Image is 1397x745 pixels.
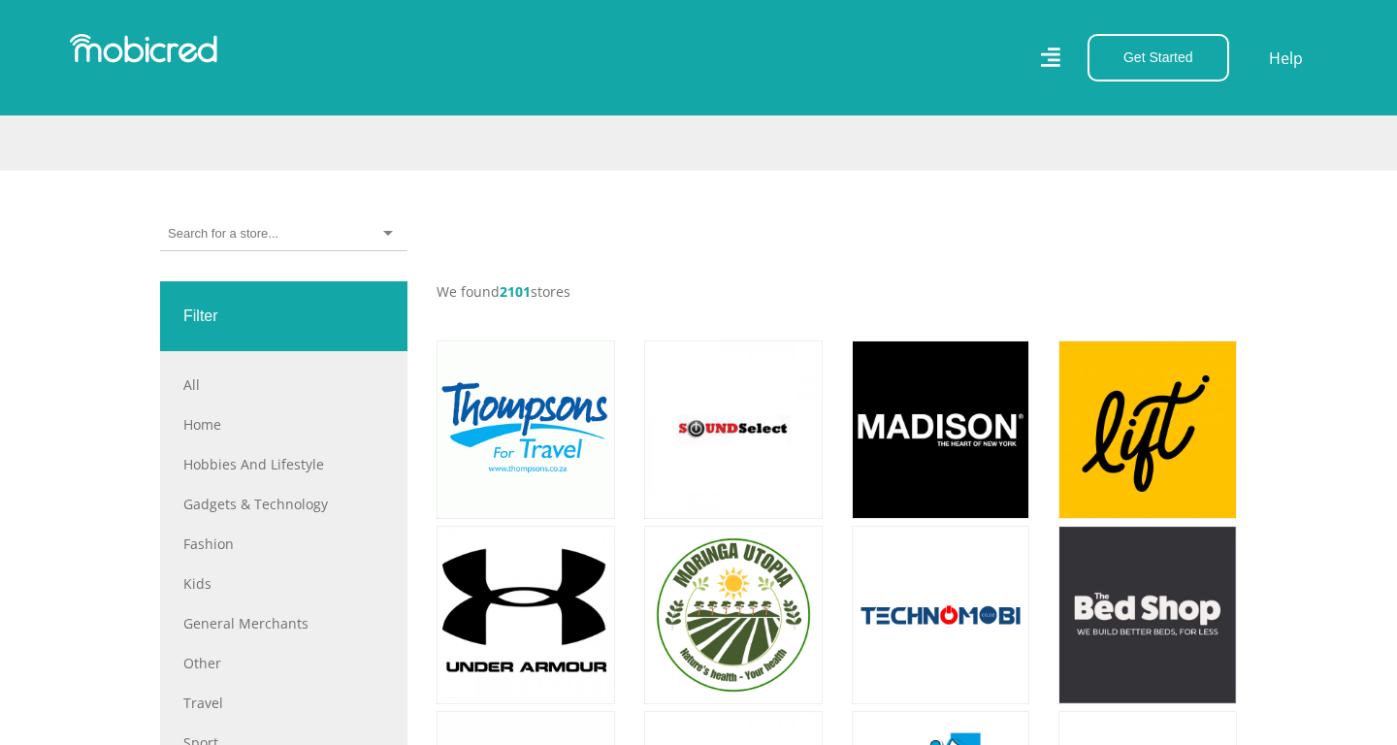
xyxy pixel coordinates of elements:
a: All [183,374,384,395]
span: 2101 [500,282,531,301]
a: Other [183,653,384,673]
a: General Merchants [183,613,384,633]
a: Help [1268,46,1304,71]
a: Home [183,414,384,435]
a: Gadgets & Technology [183,494,384,514]
p: We found stores [437,281,1237,302]
a: Kids [183,573,384,594]
a: Hobbies and Lifestyle [183,454,384,474]
button: Get Started [1088,34,1229,81]
input: Search for a store... [168,225,277,243]
a: Fashion [183,534,384,554]
a: Travel [183,693,384,713]
img: Mobicred [70,34,217,63]
div: Filter [160,281,407,351]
